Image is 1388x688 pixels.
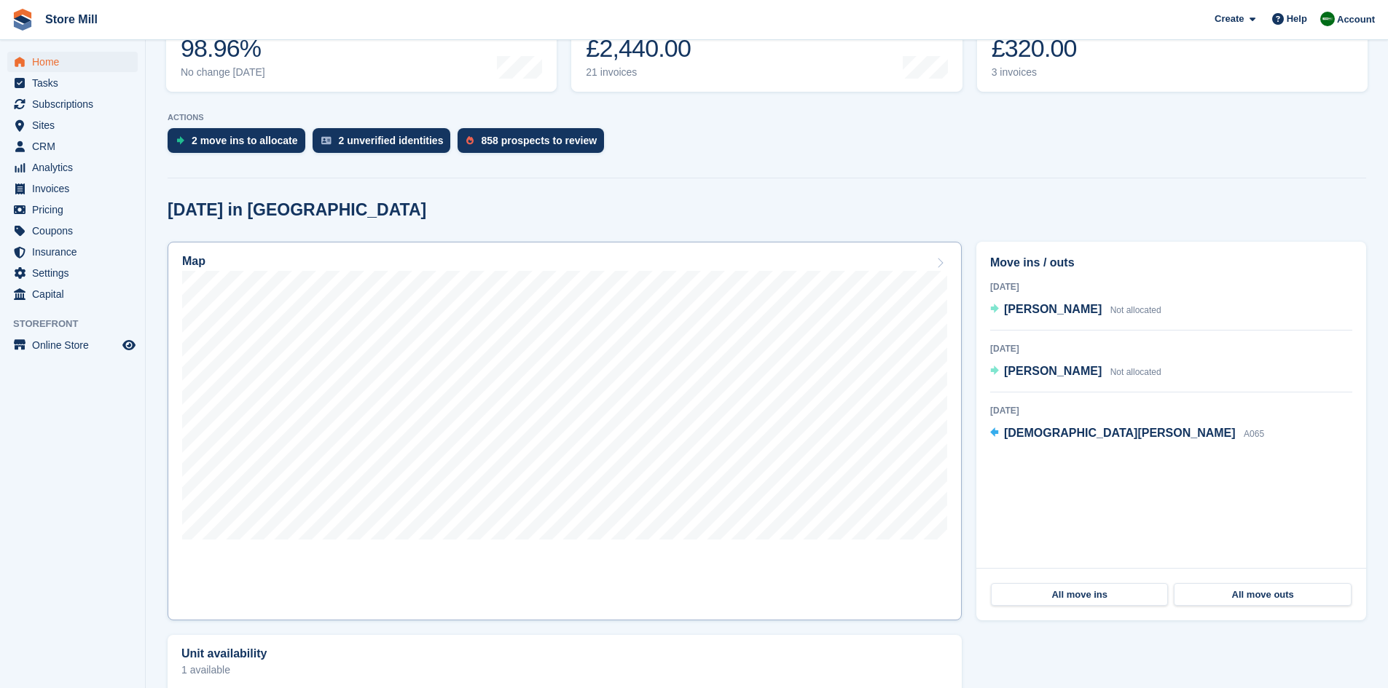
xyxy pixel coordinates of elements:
[7,73,138,93] a: menu
[1174,583,1351,606] a: All move outs
[1320,12,1335,26] img: Angus
[7,263,138,283] a: menu
[32,115,119,135] span: Sites
[32,199,119,220] span: Pricing
[586,66,694,79] div: 21 invoices
[181,647,267,660] h2: Unit availability
[7,157,138,178] a: menu
[1004,303,1102,315] span: [PERSON_NAME]
[32,94,119,114] span: Subscriptions
[1215,12,1244,26] span: Create
[168,128,313,160] a: 2 move ins to allocate
[192,135,298,146] div: 2 move ins to allocate
[1110,305,1161,315] span: Not allocated
[992,66,1091,79] div: 3 invoices
[7,199,138,220] a: menu
[313,128,458,160] a: 2 unverified identities
[32,284,119,304] span: Capital
[458,128,611,160] a: 858 prospects to review
[7,284,138,304] a: menu
[168,113,1366,122] p: ACTIONS
[181,33,265,63] div: 98.96%
[586,33,694,63] div: £2,440.00
[176,136,184,145] img: move_ins_to_allocate_icon-fdf77a2bb77ea45bf5b3d319d69a93e2d87916cf1d5bf7949dd705db3b84f3ca.svg
[32,242,119,262] span: Insurance
[990,424,1264,443] a: [DEMOGRAPHIC_DATA][PERSON_NAME] A065
[990,301,1161,320] a: [PERSON_NAME] Not allocated
[7,52,138,72] a: menu
[7,335,138,355] a: menu
[7,94,138,114] a: menu
[466,136,474,145] img: prospect-51fa495bee0391a8d652442698ab0144808aea92771e9ea1ae160a38d050c398.svg
[32,136,119,157] span: CRM
[7,221,138,241] a: menu
[1110,367,1161,377] span: Not allocated
[1004,427,1236,439] span: [DEMOGRAPHIC_DATA][PERSON_NAME]
[481,135,597,146] div: 858 prospects to review
[7,242,138,262] a: menu
[32,52,119,72] span: Home
[991,583,1168,606] a: All move ins
[990,404,1352,417] div: [DATE]
[32,157,119,178] span: Analytics
[182,255,205,268] h2: Map
[990,254,1352,272] h2: Move ins / outs
[7,136,138,157] a: menu
[120,336,138,354] a: Preview store
[181,665,948,675] p: 1 available
[990,363,1161,381] a: [PERSON_NAME] Not allocated
[990,280,1352,293] div: [DATE]
[39,7,103,31] a: Store Mill
[990,342,1352,355] div: [DATE]
[32,73,119,93] span: Tasks
[168,242,962,620] a: Map
[7,115,138,135] a: menu
[992,33,1091,63] div: £320.00
[32,263,119,283] span: Settings
[181,66,265,79] div: No change [DATE]
[1337,12,1375,27] span: Account
[1287,12,1307,26] span: Help
[321,136,332,145] img: verify_identity-adf6edd0f0f0b5bbfe63781bf79b02c33cf7c696d77639b501bdc392416b5a36.svg
[1004,365,1102,377] span: [PERSON_NAME]
[32,221,119,241] span: Coupons
[12,9,34,31] img: stora-icon-8386f47178a22dfd0bd8f6a31ec36ba5ce8667c1dd55bd0f319d3a0aa187defe.svg
[13,317,145,331] span: Storefront
[7,178,138,199] a: menu
[32,178,119,199] span: Invoices
[32,335,119,355] span: Online Store
[1244,429,1264,439] span: A065
[339,135,444,146] div: 2 unverified identities
[168,200,426,220] h2: [DATE] in [GEOGRAPHIC_DATA]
